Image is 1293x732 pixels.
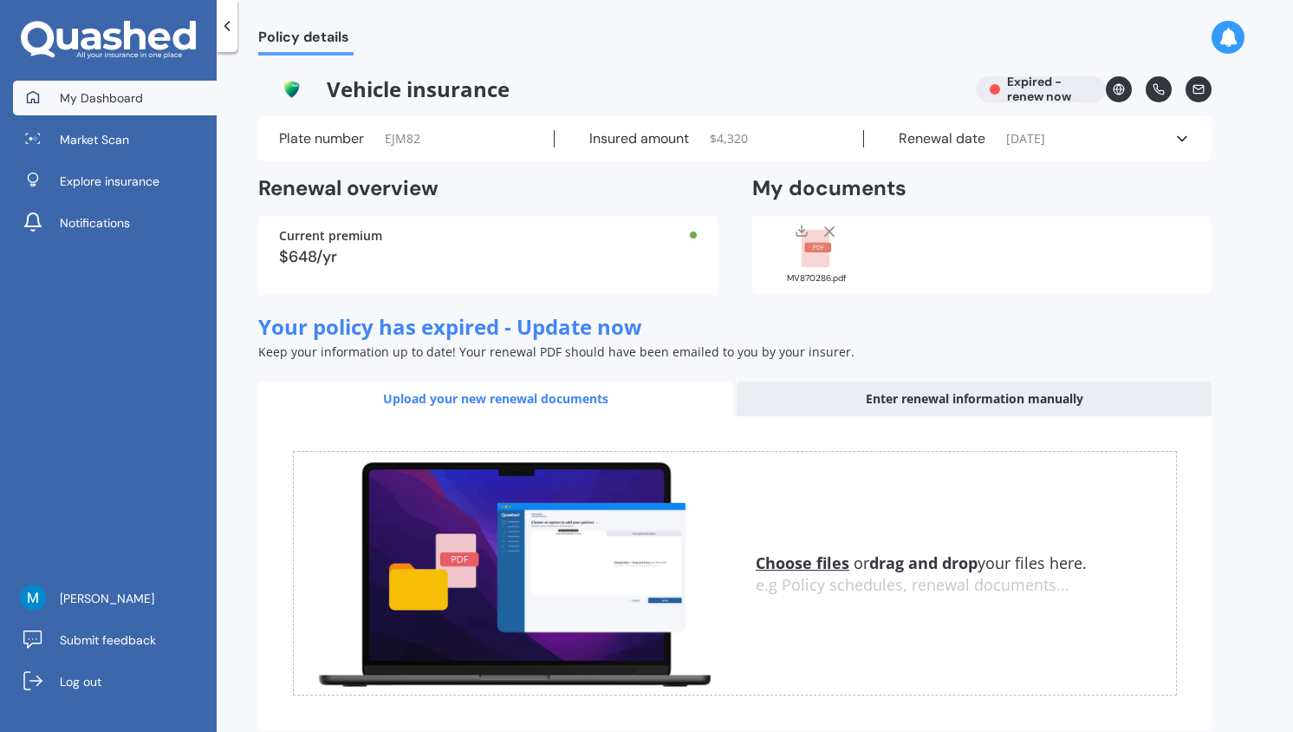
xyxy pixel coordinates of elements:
span: or your files here. [756,552,1087,573]
span: $ 4,320 [710,130,748,147]
span: [DATE] [1006,130,1045,147]
div: Upload your new renewal documents [258,382,733,416]
div: MV870286.pdf [773,274,860,283]
span: Notifications [60,214,130,232]
span: Your policy has expired - Update now [258,312,642,341]
span: Submit feedback [60,631,156,649]
div: $648/yr [279,249,697,265]
label: Insured amount [589,130,689,147]
img: ACg8ocJpvogqv-O01SM67SU-02OSCllq4-uBksDhqxuwBR0n=s96-c [20,585,46,611]
u: Choose files [756,552,849,573]
a: My Dashboard [13,81,217,115]
label: Plate number [279,130,364,147]
div: e.g Policy schedules, renewal documents... [756,576,1176,595]
span: Market Scan [60,131,129,148]
div: Enter renewal information manually [737,382,1212,416]
a: Submit feedback [13,623,217,657]
label: Renewal date [899,130,985,147]
a: Market Scan [13,122,217,157]
div: Current premium [279,230,697,242]
span: [PERSON_NAME] [60,590,154,607]
span: Log out [60,673,101,690]
b: drag and drop [869,552,978,573]
a: Notifications [13,206,217,240]
img: Mas.png [258,76,327,102]
img: upload.de96410c8ce839c3fdd5.gif [294,452,735,696]
a: Log out [13,664,217,699]
h2: My documents [752,175,906,202]
span: Policy details [258,29,354,52]
a: Explore insurance [13,164,217,199]
h2: Renewal overview [258,175,718,202]
span: My Dashboard [60,89,143,107]
span: EJM82 [385,130,420,147]
span: Keep your information up to date! Your renewal PDF should have been emailed to you by your insurer. [258,343,854,360]
span: Explore insurance [60,173,159,190]
a: [PERSON_NAME] [13,581,217,616]
span: Vehicle insurance [258,76,962,102]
